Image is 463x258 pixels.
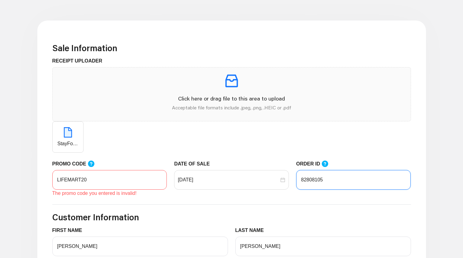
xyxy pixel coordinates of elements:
[52,160,101,168] label: PROMO CODE
[52,57,107,65] label: RECEIPT UPLOADER
[174,160,214,168] label: DATE OF SALE
[235,227,269,234] label: LAST NAME
[52,237,228,256] input: FIRST NAME
[296,160,335,168] label: ORDER ID
[52,43,411,53] h3: Sale Information
[58,104,406,111] p: Acceptable file formats include .jpeg, .png, .HEIC or .pdf
[53,67,411,121] span: inboxClick here or drag file to this area to uploadAcceptable file formats include .jpeg, .png, ....
[52,212,411,222] h3: Customer Information
[178,176,279,184] input: DATE OF SALE
[223,72,240,89] span: inbox
[235,237,411,256] input: LAST NAME
[52,190,167,197] div: The promo code you entered is invalid!
[58,94,406,103] p: Click here or drag file to this area to upload
[52,227,87,234] label: FIRST NAME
